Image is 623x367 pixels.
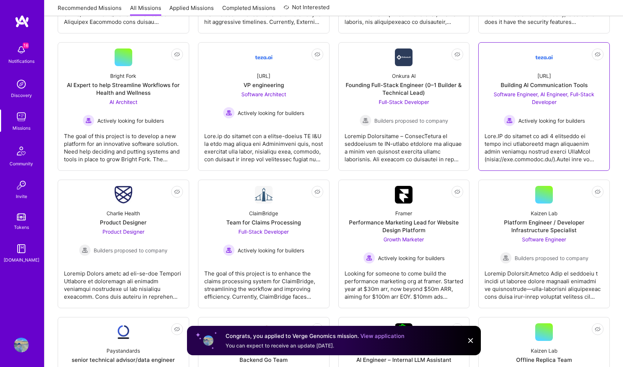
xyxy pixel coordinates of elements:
[16,193,27,200] div: Invite
[238,229,289,235] span: Full-Stack Developer
[23,43,29,48] span: 16
[485,219,604,234] div: Platform Engineer / Developer Infrastructure Specialist
[204,48,323,165] a: Company Logo[URL]VP engineeringSoftware Architect Actively looking for buildersActively looking f...
[223,107,235,119] img: Actively looking for builders
[383,236,424,242] span: Growth Marketer
[392,72,416,80] div: Onkura AI
[102,229,144,235] span: Product Designer
[395,323,413,341] img: Company Logo
[238,247,304,254] span: Actively looking for builders
[222,4,276,16] a: Completed Missions
[14,178,29,193] img: Invite
[345,219,464,234] div: Performance Marketing Lead for Website Design Platform
[14,43,29,57] img: bell
[345,48,464,165] a: Company LogoOnkura AIFounding Full-Stack Engineer (0–1 Builder & Technical Lead)Full-Stack Develo...
[202,335,214,346] img: User profile
[378,254,444,262] span: Actively looking for builders
[522,236,566,242] span: Software Engineer
[238,109,304,117] span: Actively looking for builders
[255,323,273,341] img: Company Logo
[14,109,29,124] img: teamwork
[226,332,404,341] div: Congrats, you applied to Verge Genomics mission.
[8,57,35,65] div: Notifications
[595,51,601,57] i: icon EyeClosed
[223,244,235,256] img: Actively looking for builders
[363,252,375,264] img: Actively looking for builders
[97,117,164,125] span: Actively looking for builders
[174,51,180,57] i: icon EyeClosed
[64,264,183,301] div: Loremip Dolors ametc ad eli-se-doe Tempori Utlabore et doloremagn ali enimadm veniamqui nostrudex...
[257,72,270,80] div: [URL]
[249,209,278,217] div: ClaimBridge
[345,186,464,302] a: Company LogoFramerPerformance Marketing Lead for Website Design PlatformGrowth Marketer Actively ...
[595,326,601,332] i: icon EyeClosed
[64,186,183,302] a: Company LogoCharlie HealthProduct DesignerProduct Designer Builders proposed to companyBuilders p...
[518,117,585,125] span: Actively looking for builders
[374,117,448,125] span: Builders proposed to company
[345,126,464,163] div: Loremip Dolorsitame – ConsecTetura el seddoeiusm te IN-utlabo etdolore ma aliquae a minim ven qui...
[485,126,604,163] div: Lore.IP do sitamet co adi 4 elitseddo ei tempo inci utlaboreetd magn aliquaenim admin veniamqu no...
[58,4,122,16] a: Recommended Missions
[454,51,460,57] i: icon EyeClosed
[515,254,588,262] span: Builders proposed to company
[360,332,404,339] a: View application
[314,189,320,195] i: icon EyeClosed
[501,81,588,89] div: Building AI Communication Tools
[485,264,604,301] div: Loremip Dolorsit:Ametco Adip el seddoeiu t incidi ut laboree dolore magnaali enimadmi ve quisnost...
[226,342,404,349] div: You can expect to receive an update [DATE].
[14,223,29,231] div: Tokens
[11,91,32,99] div: Discovery
[314,51,320,57] i: icon EyeClosed
[535,48,553,66] img: Company Logo
[537,72,551,80] div: [URL]
[244,81,284,89] div: VP engineering
[395,186,413,204] img: Company Logo
[500,252,512,264] img: Builders proposed to company
[64,81,183,97] div: AI Expert to help Streamline Workflows for Health and Wellness
[174,326,180,332] i: icon EyeClosed
[130,4,161,16] a: All Missions
[204,126,323,163] div: Lore.ip do sitamet con a elitse-doeius TE I&U la etdo mag aliqua eni Adminimveni quis, nost exerc...
[169,4,214,16] a: Applied Missions
[595,189,601,195] i: icon EyeClosed
[485,48,604,165] a: Company Logo[URL]Building AI Communication ToolsSoftware Engineer, AI Engineer, Full-Stack Develo...
[379,99,429,105] span: Full-Stack Developer
[64,48,183,165] a: Bright ForkAI Expert to help Streamline Workflows for Health and WellnessAI Architect Actively lo...
[345,81,464,97] div: Founding Full-Stack Engineer (0–1 Builder & Technical Lead)
[395,48,413,66] img: Company Logo
[174,189,180,195] i: icon EyeClosed
[345,264,464,301] div: Looking for someone to come build the performance marketing org at framer. Started year at $30m a...
[204,264,323,301] div: The goal of this project is to enhance the claims processing system for ClaimBridge, streamlining...
[64,126,183,163] div: The goal of this project is to develop a new platform for an innovative software solution. Need h...
[79,244,91,256] img: Builders proposed to company
[241,91,286,97] span: Software Architect
[100,219,147,226] div: Product Designer
[12,124,30,132] div: Missions
[466,336,475,345] img: Close
[94,247,168,254] span: Builders proposed to company
[255,48,273,66] img: Company Logo
[255,186,273,204] img: Company Logo
[14,241,29,256] img: guide book
[12,142,30,160] img: Community
[17,213,26,220] img: tokens
[15,15,29,28] img: logo
[504,115,515,126] img: Actively looking for builders
[204,186,323,302] a: Company LogoClaimBridgeTeam for Claims ProcessingFull-Stack Developer Actively looking for builde...
[109,99,137,105] span: AI Architect
[226,219,301,226] div: Team for Claims Processing
[110,72,136,80] div: Bright Fork
[12,338,30,352] a: User Avatar
[454,189,460,195] i: icon EyeClosed
[83,115,94,126] img: Actively looking for builders
[284,3,329,16] a: Not Interested
[485,186,604,302] a: Kaizen LabPlatform Engineer / Developer Infrastructure SpecialistSoftware Engineer Builders propo...
[14,77,29,91] img: discovery
[494,91,594,105] span: Software Engineer, AI Engineer, Full-Stack Developer
[10,160,33,168] div: Community
[14,338,29,352] img: User Avatar
[360,115,371,126] img: Builders proposed to company
[115,186,132,204] img: Company Logo
[107,209,140,217] div: Charlie Health
[531,209,558,217] div: Kaizen Lab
